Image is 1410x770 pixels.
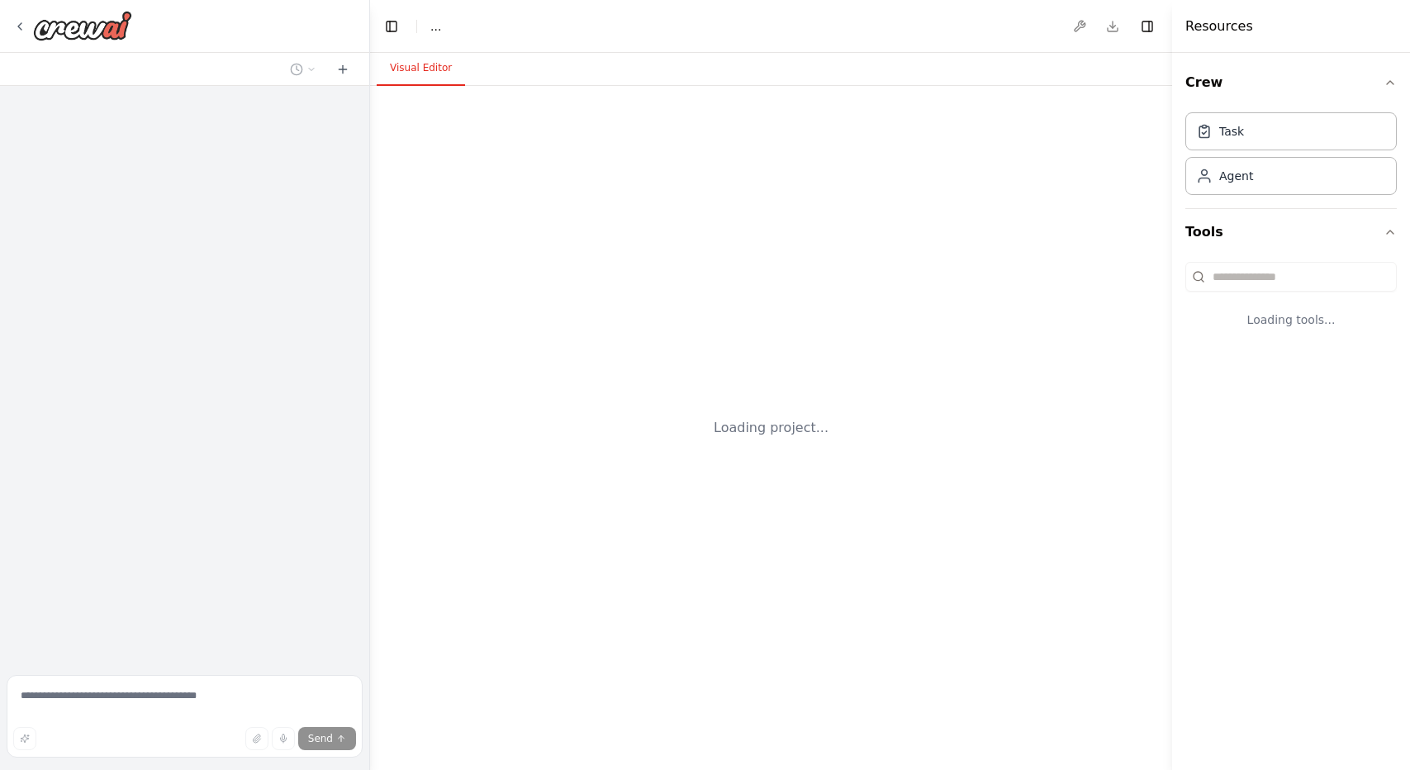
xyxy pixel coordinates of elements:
div: Crew [1185,106,1397,208]
button: Hide right sidebar [1136,15,1159,38]
button: Hide left sidebar [380,15,403,38]
nav: breadcrumb [430,18,441,35]
img: Logo [33,11,132,40]
button: Switch to previous chat [283,59,323,79]
button: Crew [1185,59,1397,106]
h4: Resources [1185,17,1253,36]
button: Start a new chat [330,59,356,79]
div: Loading tools... [1185,298,1397,341]
span: Send [308,732,333,745]
button: Tools [1185,209,1397,255]
div: Task [1219,123,1244,140]
span: ... [430,18,441,35]
button: Improve this prompt [13,727,36,750]
div: Loading project... [714,418,828,438]
button: Visual Editor [377,51,465,86]
button: Send [298,727,356,750]
button: Click to speak your automation idea [272,727,295,750]
div: Tools [1185,255,1397,354]
button: Upload files [245,727,268,750]
div: Agent [1219,168,1253,184]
